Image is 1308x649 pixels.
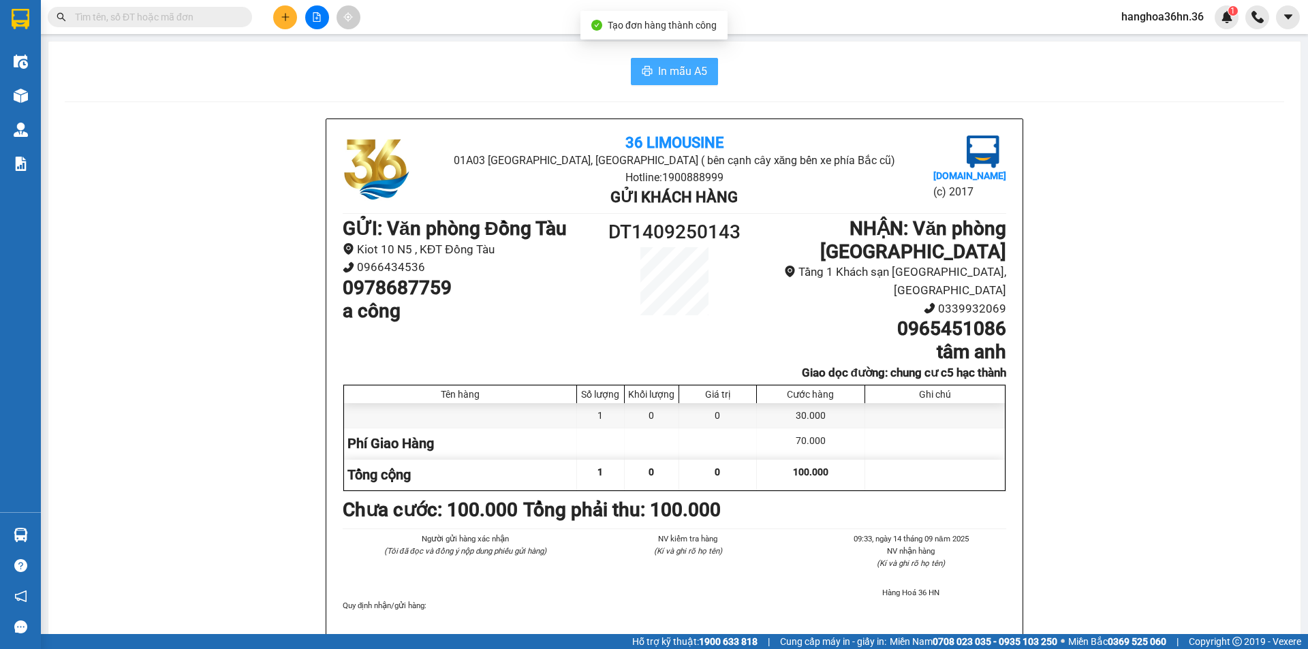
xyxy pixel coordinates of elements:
[608,20,717,31] span: Tạo đơn hàng thành công
[343,599,1006,612] div: Quy định nhận/gửi hàng :
[370,533,560,545] li: Người gửi hàng xác nhận
[699,636,758,647] strong: 1900 633 818
[1276,5,1300,29] button: caret-down
[890,634,1057,649] span: Miền Nam
[758,300,1006,318] li: 0339932069
[816,533,1006,545] li: 09:33, ngày 14 tháng 09 năm 2025
[649,466,654,477] span: 0
[343,498,518,521] b: Chưa cước : 100.000
[1110,8,1215,25] span: hanghoa36hn.36
[757,428,865,459] div: 70.000
[1232,637,1242,646] span: copyright
[1061,639,1065,644] span: ⚪️
[610,189,738,206] b: Gửi khách hàng
[1230,6,1235,16] span: 1
[312,12,322,22] span: file-add
[967,136,999,168] img: logo.jpg
[679,403,757,428] div: 0
[632,634,758,649] span: Hỗ trợ kỹ thuật:
[453,169,895,186] li: Hotline: 1900888999
[924,302,935,314] span: phone
[1228,6,1238,16] sup: 1
[593,533,783,545] li: NV kiểm tra hàng
[14,89,28,103] img: warehouse-icon
[14,123,28,137] img: warehouse-icon
[75,10,236,25] input: Tìm tên, số ĐT hoặc mã đơn
[343,12,353,22] span: aim
[758,341,1006,364] h1: tâm anh
[580,389,621,400] div: Số lượng
[768,634,770,649] span: |
[12,9,29,29] img: logo-vxr
[628,389,675,400] div: Khối lượng
[344,428,577,459] div: Phí Giao Hàng
[758,263,1006,299] li: Tầng 1 Khách sạn [GEOGRAPHIC_DATA], [GEOGRAPHIC_DATA]
[343,262,354,273] span: phone
[343,136,411,204] img: logo.jpg
[820,217,1006,263] b: NHẬN : Văn phòng [GEOGRAPHIC_DATA]
[577,403,625,428] div: 1
[715,466,720,477] span: 0
[933,170,1006,181] b: [DOMAIN_NAME]
[14,620,27,633] span: message
[347,466,411,483] span: Tổng cộng
[877,558,945,568] i: (Kí và ghi rõ họ tên)
[658,63,707,80] span: In mẫu A5
[933,636,1057,647] strong: 0708 023 035 - 0935 103 250
[780,634,886,649] span: Cung cấp máy in - giấy in:
[384,546,546,556] i: (Tôi đã đọc và đồng ý nộp dung phiếu gửi hàng)
[305,5,329,29] button: file-add
[597,466,603,477] span: 1
[1068,634,1166,649] span: Miền Bắc
[784,266,796,277] span: environment
[14,157,28,171] img: solution-icon
[343,300,591,323] h1: a công
[14,528,28,542] img: warehouse-icon
[1282,11,1294,23] span: caret-down
[343,240,591,259] li: Kiot 10 N5 , KĐT Đồng Tàu
[343,243,354,255] span: environment
[14,559,27,572] span: question-circle
[143,16,241,33] b: 36 Limousine
[57,12,66,22] span: search
[17,17,85,85] img: logo.jpg
[758,317,1006,341] h1: 0965451086
[760,389,861,400] div: Cước hàng
[591,20,602,31] span: check-circle
[816,545,1006,557] li: NV nhận hàng
[14,54,28,69] img: warehouse-icon
[1221,11,1233,23] img: icon-new-feature
[933,183,1006,200] li: (c) 2017
[802,366,1006,379] b: Giao dọc đường: chung cư c5 hạc thành
[869,389,1001,400] div: Ghi chú
[631,58,718,85] button: printerIn mẫu A5
[281,12,290,22] span: plus
[793,466,828,477] span: 100.000
[757,403,865,428] div: 30.000
[523,498,721,521] b: Tổng phải thu: 100.000
[343,276,591,300] h1: 0978687759
[625,134,723,151] b: 36 Limousine
[1251,11,1264,23] img: phone-icon
[76,84,309,101] li: Hotline: 1900888999
[625,403,679,428] div: 0
[347,389,573,400] div: Tên hàng
[642,65,653,78] span: printer
[654,546,722,556] i: (Kí và ghi rõ họ tên)
[343,217,567,240] b: GỬI : Văn phòng Đồng Tàu
[453,152,895,169] li: 01A03 [GEOGRAPHIC_DATA], [GEOGRAPHIC_DATA] ( bên cạnh cây xăng bến xe phía Bắc cũ)
[343,258,591,276] li: 0966434536
[683,389,753,400] div: Giá trị
[14,590,27,603] span: notification
[816,586,1006,599] li: Hàng Hoá 36 HN
[1177,634,1179,649] span: |
[591,217,758,247] h1: DT1409250143
[1108,636,1166,647] strong: 0369 525 060
[76,33,309,84] li: 01A03 [GEOGRAPHIC_DATA], [GEOGRAPHIC_DATA] ( bên cạnh cây xăng bến xe phía Bắc cũ)
[273,5,297,29] button: plus
[337,5,360,29] button: aim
